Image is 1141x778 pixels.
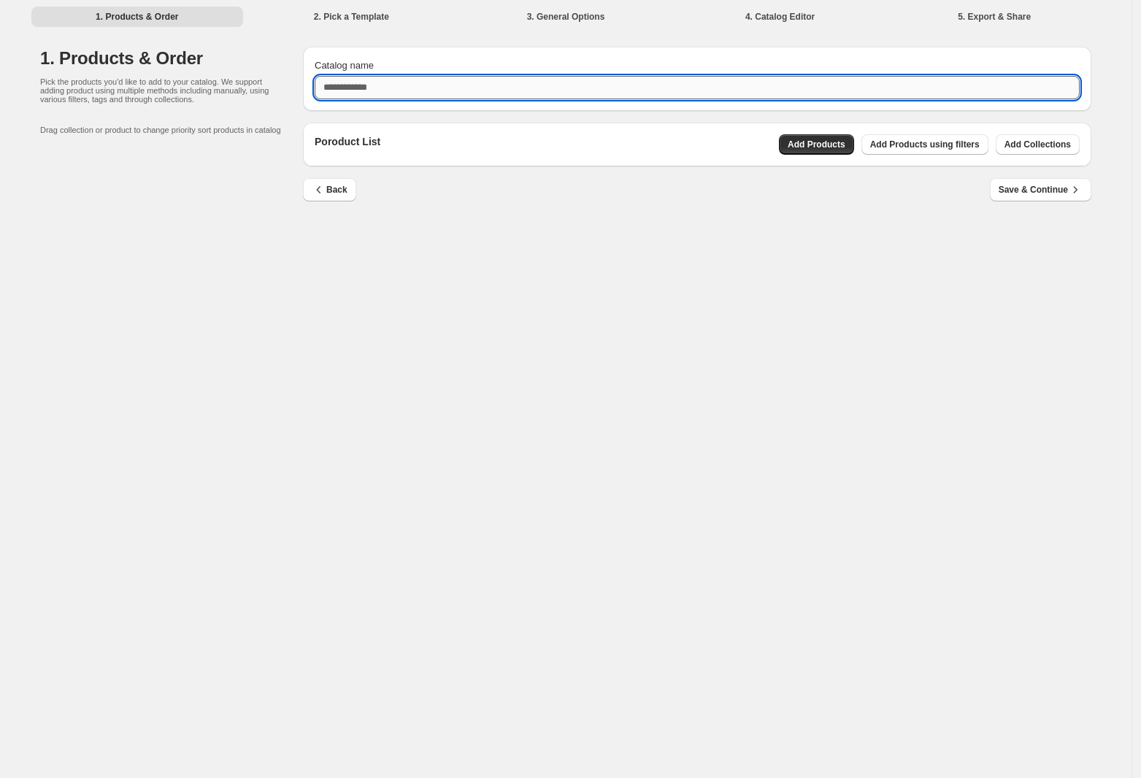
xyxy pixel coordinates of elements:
button: Add Products using filters [861,134,988,155]
p: Pick the products you'd like to add to your catalog. We support adding product using multiple met... [40,77,274,104]
h1: 1. Products & Order [40,47,303,70]
button: Add Products [779,134,854,155]
span: Catalog name [315,60,374,71]
span: Back [312,182,347,197]
button: Save & Continue [990,178,1091,201]
span: Add Collections [1004,139,1071,150]
button: Add Collections [996,134,1080,155]
p: Poroduct List [315,134,380,155]
span: Add Products [788,139,845,150]
span: Add Products using filters [870,139,980,150]
span: Save & Continue [999,182,1083,197]
p: Drag collection or product to change priority sort products in catalog [40,126,303,134]
button: Back [303,178,356,201]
